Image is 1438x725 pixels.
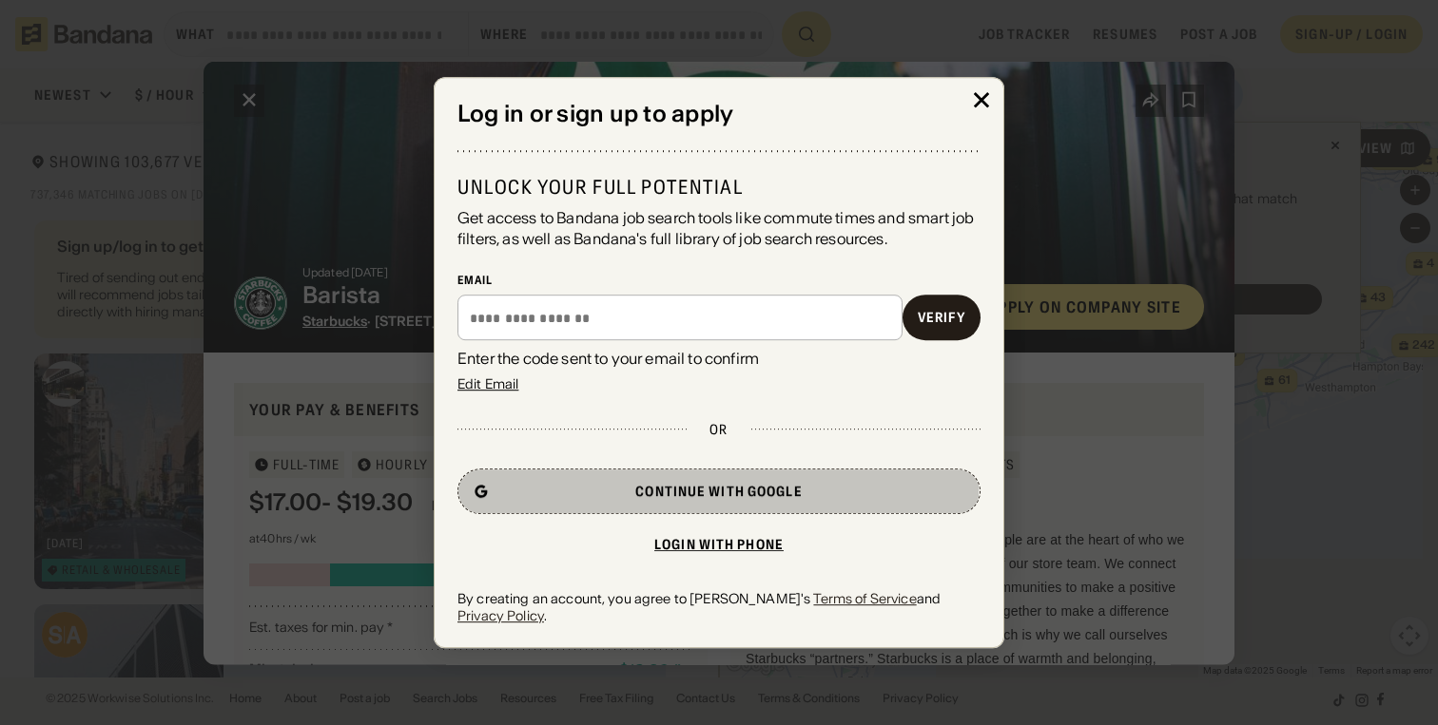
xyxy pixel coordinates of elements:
div: By creating an account, you agree to [PERSON_NAME]'s and . [457,590,981,624]
div: Continue with Google [635,485,802,498]
div: Enter the code sent to your email to confirm [457,348,981,369]
div: Get access to Bandana job search tools like commute times and smart job filters, as well as Banda... [457,207,981,250]
div: Log in or sign up to apply [457,101,981,128]
div: or [709,421,728,438]
div: Verify [918,311,965,324]
div: Edit Email [457,377,518,391]
div: Email [457,273,981,288]
div: Login with phone [654,538,784,551]
div: Unlock your full potential [457,175,981,200]
a: Terms of Service [813,590,916,607]
a: Privacy Policy [457,607,544,624]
